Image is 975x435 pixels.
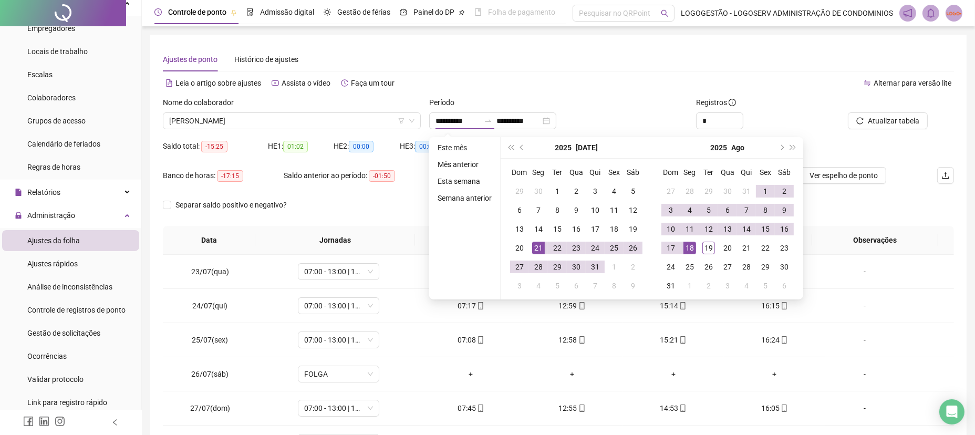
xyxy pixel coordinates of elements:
div: 25 [608,242,620,254]
button: year panel [711,137,728,158]
div: 30 [532,185,545,198]
div: 14 [532,223,545,235]
th: Seg [529,163,548,182]
span: 00:00 [349,141,374,152]
span: mobile [577,336,586,344]
span: lock [15,212,22,219]
div: - [834,334,896,346]
span: Regras de horas [27,163,80,171]
div: 26 [627,242,639,254]
span: Folha de pagamento [488,8,555,16]
div: 26 [702,261,715,273]
td: 2025-07-26 [624,239,642,257]
div: 27 [513,261,526,273]
td: 2025-07-27 [661,182,680,201]
td: 2025-07-10 [586,201,605,220]
div: 20 [721,242,734,254]
span: Gestão de solicitações [27,329,100,337]
div: 1 [759,185,772,198]
span: filter [398,118,404,124]
span: Colaboradores [27,94,76,102]
td: 2025-07-16 [567,220,586,239]
span: Calendário de feriados [27,140,100,148]
div: 29 [702,185,715,198]
div: 20 [513,242,526,254]
div: 5 [551,279,564,292]
div: 2 [702,279,715,292]
div: Saldo total: [163,140,268,152]
label: Nome do colaborador [163,97,241,108]
div: 5 [759,279,772,292]
div: 18 [683,242,696,254]
td: 2025-08-11 [680,220,699,239]
th: Dom [661,163,680,182]
div: 15 [759,223,772,235]
div: 7 [532,204,545,216]
div: 22 [551,242,564,254]
span: mobile [476,336,484,344]
td: 2025-07-31 [586,257,605,276]
td: 2025-08-09 [775,201,794,220]
div: 22 [759,242,772,254]
div: 16 [778,223,791,235]
td: 2025-07-13 [510,220,529,239]
span: Gestão de férias [337,8,390,16]
div: 1 [608,261,620,273]
div: 30 [778,261,791,273]
span: Histórico de ajustes [234,55,298,64]
td: 2025-09-02 [699,276,718,295]
span: 25/07(sex) [192,336,228,344]
td: 2025-07-04 [605,182,624,201]
span: 07:00 - 13:00 | 15:00 - 16:00 [304,332,373,348]
td: 2025-08-07 [737,201,756,220]
span: swap [864,79,871,87]
td: 2025-08-29 [756,257,775,276]
th: Qui [586,163,605,182]
div: 17 [589,223,601,235]
th: Sáb [775,163,794,182]
button: month panel [732,137,745,158]
td: 2025-07-07 [529,201,548,220]
div: - [834,266,896,277]
td: 2025-07-03 [586,182,605,201]
td: 2025-07-01 [548,182,567,201]
div: 23 [570,242,583,254]
td: 2025-08-07 [586,276,605,295]
div: 28 [532,261,545,273]
span: Separar saldo positivo e negativo? [171,199,291,211]
div: HE 2: [334,140,399,152]
img: 2423 [946,5,962,21]
span: Escalas [27,70,53,79]
span: pushpin [231,9,237,16]
button: year panel [555,137,572,158]
th: Jornadas [255,226,415,255]
div: 8 [608,279,620,292]
th: Qua [567,163,586,182]
td: 2025-08-16 [775,220,794,239]
td: 2025-08-17 [661,239,680,257]
div: 9 [627,279,639,292]
td: 2025-09-03 [718,276,737,295]
span: Registros [696,97,736,108]
td: 2025-07-28 [529,257,548,276]
td: 2025-08-14 [737,220,756,239]
div: 21 [532,242,545,254]
div: 28 [683,185,696,198]
div: 6 [721,204,734,216]
td: 2025-09-06 [775,276,794,295]
div: 16 [570,223,583,235]
span: bell [926,8,936,18]
td: 2025-07-06 [510,201,529,220]
td: 2025-08-31 [661,276,680,295]
td: 2025-09-04 [737,276,756,295]
button: next-year [775,137,787,158]
span: to [484,117,492,125]
td: 2025-09-05 [756,276,775,295]
span: info-circle [729,99,736,106]
div: 9 [570,204,583,216]
div: 10 [665,223,677,235]
span: Ajustes rápidos [27,260,78,268]
span: 23/07(qua) [191,267,229,276]
div: 1 [551,185,564,198]
div: - [834,300,896,312]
